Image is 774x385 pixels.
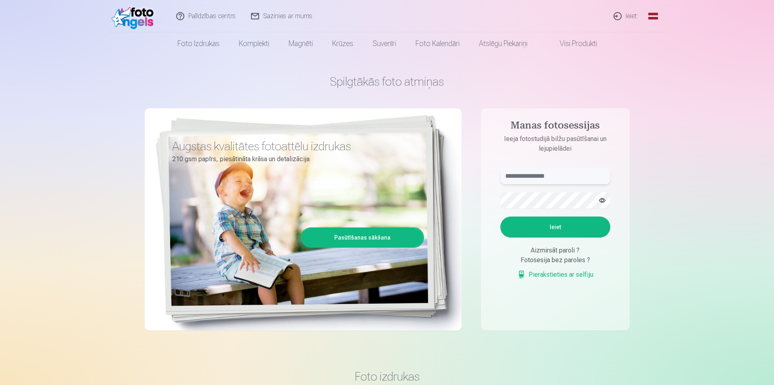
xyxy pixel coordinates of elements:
button: Ieiet [500,217,610,238]
h1: Spilgtākās foto atmiņas [145,74,630,89]
img: /fa1 [112,3,158,29]
p: Ieeja fotostudijā bilžu pasūtīšanai un lejupielādei [492,134,618,154]
a: Foto kalendāri [406,32,469,55]
a: Atslēgu piekariņi [469,32,537,55]
a: Magnēti [279,32,323,55]
div: Aizmirsāt paroli ? [500,246,610,255]
div: Fotosesija bez paroles ? [500,255,610,265]
h3: Foto izdrukas [151,369,623,384]
a: Visi produkti [537,32,607,55]
a: Foto izdrukas [168,32,229,55]
a: Krūzes [323,32,363,55]
a: Suvenīri [363,32,406,55]
a: Pierakstieties ar selfiju [517,270,593,280]
a: Pasūtīšanas sākšana [302,229,423,246]
p: 210 gsm papīrs, piesātināta krāsa un detalizācija [172,154,418,165]
h4: Manas fotosessijas [492,120,618,134]
h3: Augstas kvalitātes fotoattēlu izdrukas [172,139,418,154]
a: Komplekti [229,32,279,55]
